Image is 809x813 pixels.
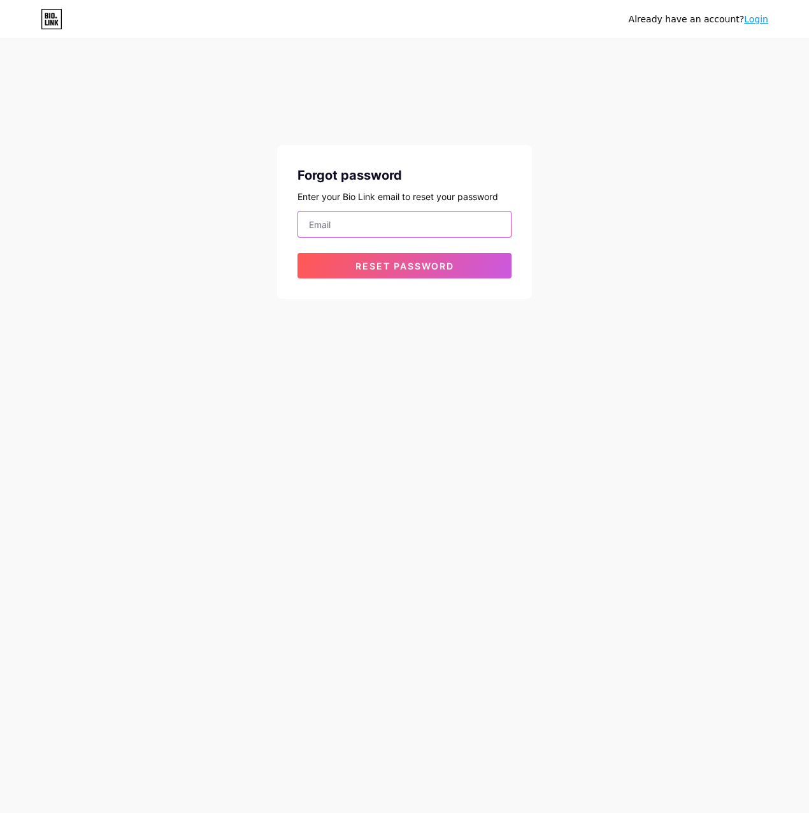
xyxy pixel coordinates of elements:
[298,212,511,237] input: Email
[744,14,768,24] a: Login
[297,166,512,185] div: Forgot password
[355,261,454,271] span: Reset password
[629,13,768,26] div: Already have an account?
[297,253,512,278] button: Reset password
[297,190,512,203] div: Enter your Bio Link email to reset your password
